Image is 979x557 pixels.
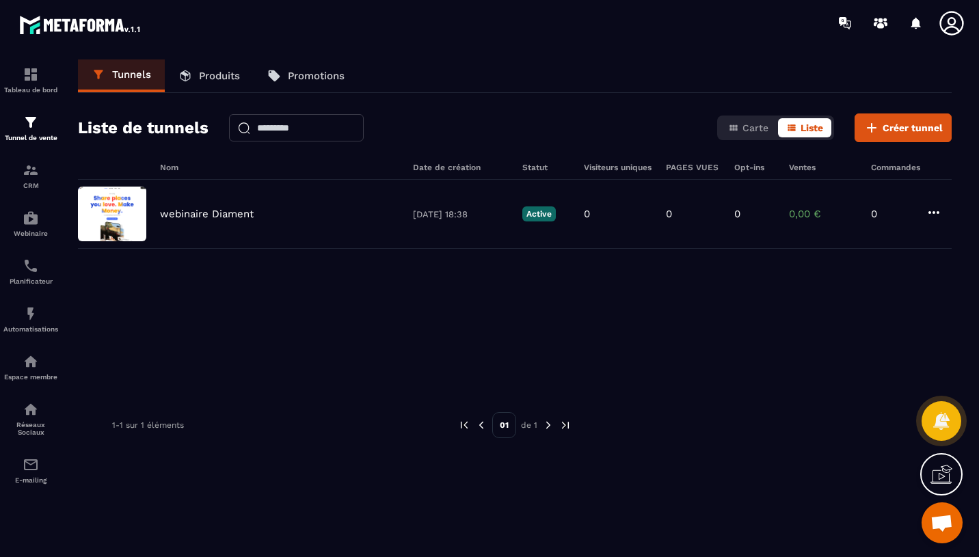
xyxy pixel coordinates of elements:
[522,163,570,172] h6: Statut
[23,258,39,274] img: scheduler
[3,56,58,104] a: formationformationTableau de bord
[871,208,912,220] p: 0
[3,446,58,494] a: emailemailE-mailing
[78,59,165,92] a: Tunnels
[3,343,58,391] a: automationsautomationsEspace membre
[160,163,399,172] h6: Nom
[521,420,537,431] p: de 1
[3,277,58,285] p: Planificateur
[3,247,58,295] a: schedulerschedulerPlanificateur
[19,12,142,37] img: logo
[78,114,209,141] h2: Liste de tunnels
[742,122,768,133] span: Carte
[734,208,740,220] p: 0
[3,476,58,484] p: E-mailing
[855,113,952,142] button: Créer tunnel
[23,353,39,370] img: automations
[23,210,39,226] img: automations
[666,208,672,220] p: 0
[413,209,509,219] p: [DATE] 18:38
[492,412,516,438] p: 01
[23,162,39,178] img: formation
[3,134,58,141] p: Tunnel de vente
[584,208,590,220] p: 0
[78,187,146,241] img: image
[734,163,775,172] h6: Opt-ins
[3,200,58,247] a: automationsautomationsWebinaire
[23,66,39,83] img: formation
[720,118,777,137] button: Carte
[3,295,58,343] a: automationsautomationsAutomatisations
[584,163,652,172] h6: Visiteurs uniques
[3,373,58,381] p: Espace membre
[666,163,721,172] h6: PAGES VUES
[883,121,943,135] span: Créer tunnel
[23,401,39,418] img: social-network
[522,206,556,221] p: Active
[789,163,857,172] h6: Ventes
[23,305,39,322] img: automations
[789,208,857,220] p: 0,00 €
[23,457,39,473] img: email
[922,502,963,543] a: Ouvrir le chat
[3,86,58,94] p: Tableau de bord
[542,419,554,431] img: next
[288,70,345,82] p: Promotions
[801,122,823,133] span: Liste
[199,70,240,82] p: Produits
[3,152,58,200] a: formationformationCRM
[254,59,358,92] a: Promotions
[165,59,254,92] a: Produits
[160,208,254,220] p: webinaire Diament
[3,230,58,237] p: Webinaire
[3,391,58,446] a: social-networksocial-networkRéseaux Sociaux
[778,118,831,137] button: Liste
[871,163,920,172] h6: Commandes
[475,419,487,431] img: prev
[559,419,572,431] img: next
[112,68,151,81] p: Tunnels
[3,325,58,333] p: Automatisations
[3,421,58,436] p: Réseaux Sociaux
[3,104,58,152] a: formationformationTunnel de vente
[458,419,470,431] img: prev
[413,163,509,172] h6: Date de création
[23,114,39,131] img: formation
[3,182,58,189] p: CRM
[112,420,184,430] p: 1-1 sur 1 éléments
